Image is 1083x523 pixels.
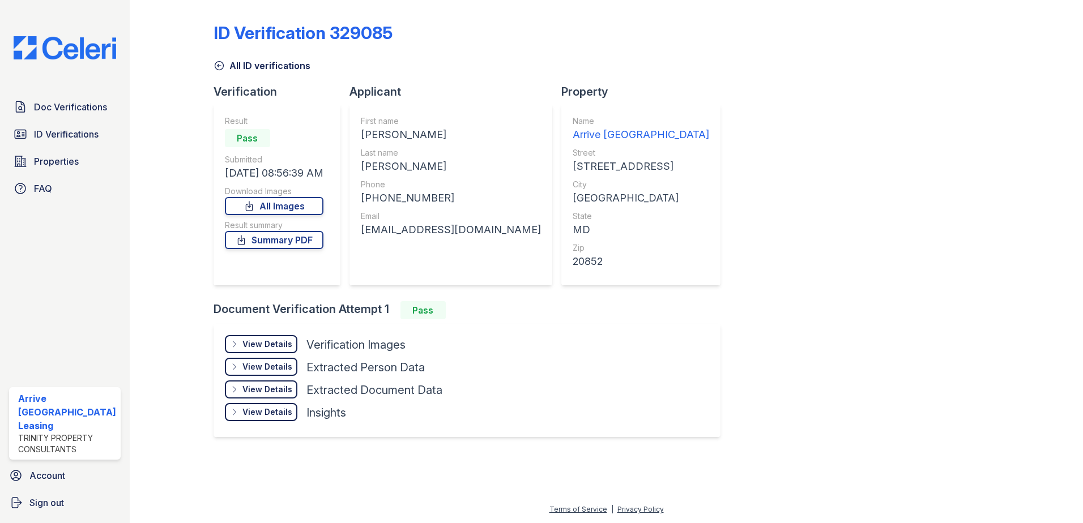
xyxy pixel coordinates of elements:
[361,147,541,158] div: Last name
[306,405,346,421] div: Insights
[225,220,323,231] div: Result summary
[306,337,406,353] div: Verification Images
[29,469,65,482] span: Account
[361,211,541,222] div: Email
[611,505,613,513] div: |
[242,338,292,350] div: View Details
[573,242,709,254] div: Zip
[18,392,116,432] div: Arrive [GEOGRAPHIC_DATA] Leasing
[306,359,425,375] div: Extracted Person Data
[5,491,125,514] a: Sign out
[400,301,446,319] div: Pass
[573,190,709,206] div: [GEOGRAPHIC_DATA]
[225,154,323,165] div: Submitted
[214,84,349,100] div: Verification
[34,155,79,168] span: Properties
[34,127,99,141] span: ID Verifications
[9,150,121,173] a: Properties
[561,84,730,100] div: Property
[573,115,709,143] a: Name Arrive [GEOGRAPHIC_DATA]
[34,182,52,195] span: FAQ
[617,505,664,513] a: Privacy Policy
[361,222,541,238] div: [EMAIL_ADDRESS][DOMAIN_NAME]
[349,84,561,100] div: Applicant
[225,186,323,197] div: Download Images
[549,505,607,513] a: Terms of Service
[573,211,709,222] div: State
[361,158,541,174] div: [PERSON_NAME]
[242,406,292,418] div: View Details
[573,115,709,127] div: Name
[573,127,709,143] div: Arrive [GEOGRAPHIC_DATA]
[573,254,709,269] div: 20852
[214,23,393,43] div: ID Verification 329085
[214,301,730,319] div: Document Verification Attempt 1
[242,384,292,395] div: View Details
[225,231,323,249] a: Summary PDF
[242,361,292,372] div: View Details
[573,158,709,174] div: [STREET_ADDRESS]
[225,197,323,215] a: All Images
[18,432,116,455] div: Trinity Property Consultants
[5,36,125,59] img: CE_Logo_Blue-a8612792a0a2168367f1c8372b55b34899dd931a85d93a1a3d3e32e68fde9ad4.png
[573,147,709,158] div: Street
[361,190,541,206] div: [PHONE_NUMBER]
[9,123,121,145] a: ID Verifications
[5,464,125,487] a: Account
[214,59,310,72] a: All ID verifications
[29,496,64,509] span: Sign out
[361,115,541,127] div: First name
[9,177,121,200] a: FAQ
[573,179,709,190] div: City
[225,115,323,127] div: Result
[225,129,270,147] div: Pass
[361,127,541,143] div: [PERSON_NAME]
[306,382,442,398] div: Extracted Document Data
[225,165,323,181] div: [DATE] 08:56:39 AM
[9,96,121,118] a: Doc Verifications
[34,100,107,114] span: Doc Verifications
[573,222,709,238] div: MD
[361,179,541,190] div: Phone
